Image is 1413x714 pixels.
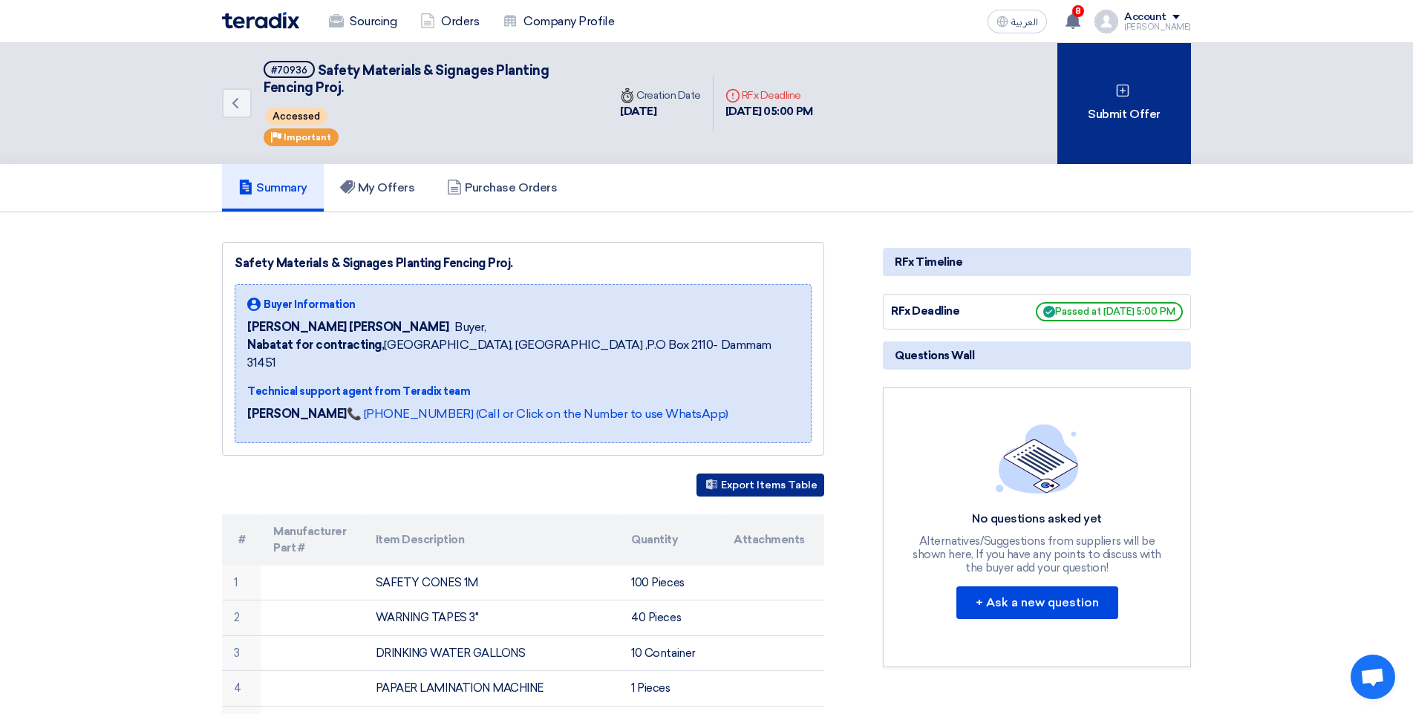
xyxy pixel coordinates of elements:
a: Purchase Orders [431,164,573,212]
td: PAPAER LAMINATION MACHINE [364,671,620,707]
span: Important [284,132,331,143]
div: Account [1124,11,1166,24]
th: Manufacturer Part # [261,514,364,566]
a: Sourcing [317,5,408,38]
td: 100 Pieces [619,566,722,600]
td: 2 [222,600,261,636]
span: Safety Materials & Signages Planting Fencing Proj. [264,62,549,96]
h5: My Offers [340,180,415,195]
a: 📞 [PHONE_NUMBER] (Call or Click on the Number to use WhatsApp) [347,407,728,421]
td: 10 Container [619,635,722,671]
span: العربية [1011,17,1038,27]
button: Export Items Table [696,474,824,497]
span: [GEOGRAPHIC_DATA], [GEOGRAPHIC_DATA] ,P.O Box 2110- Dammam 31451 [247,336,799,372]
td: 3 [222,635,261,671]
span: Questions Wall [895,347,974,364]
div: [DATE] [620,103,701,120]
td: 4 [222,671,261,707]
td: 1 Pieces [619,671,722,707]
img: profile_test.png [1094,10,1118,33]
div: RFx Deadline [891,303,1002,320]
td: WARNING TAPES 3" [364,600,620,636]
h5: Summary [238,180,307,195]
span: Passed at [DATE] 5:00 PM [1036,302,1183,321]
img: empty_state_list.svg [996,424,1079,494]
a: Summary [222,164,324,212]
th: Item Description [364,514,620,566]
span: 8 [1072,5,1084,17]
th: Attachments [722,514,824,566]
td: 40 Pieces [619,600,722,636]
div: No questions asked yet [911,511,1164,527]
div: Creation Date [620,88,701,103]
th: Quantity [619,514,722,566]
div: RFx Deadline [725,88,813,103]
div: [DATE] 05:00 PM [725,103,813,120]
a: Open chat [1351,655,1395,699]
td: 1 [222,566,261,600]
td: SAFETY CONES 1M [364,566,620,600]
div: Technical support agent from Teradix team [247,384,799,399]
div: [PERSON_NAME] [1124,23,1191,31]
a: Orders [408,5,491,38]
td: DRINKING WATER GALLONS [364,635,620,671]
img: Teradix logo [222,12,299,29]
button: العربية [988,10,1047,33]
b: Nabatat for contracting, [247,338,384,352]
th: # [222,514,261,566]
div: RFx Timeline [883,248,1191,276]
div: Alternatives/Suggestions from suppliers will be shown here, If you have any points to discuss wit... [911,534,1164,574]
button: + Ask a new question [956,586,1118,619]
div: Submit Offer [1057,43,1191,164]
span: Buyer, [454,318,486,336]
strong: [PERSON_NAME] [247,407,347,421]
a: Company Profile [491,5,626,38]
span: [PERSON_NAME] [PERSON_NAME] [247,318,448,336]
h5: Safety Materials & Signages Planting Fencing Proj. [264,61,590,97]
div: Safety Materials & Signages Planting Fencing Proj. [235,255,812,272]
a: My Offers [324,164,431,212]
span: Accessed [265,108,327,125]
h5: Purchase Orders [447,180,557,195]
div: #70936 [271,65,307,75]
span: Buyer Information [264,297,356,312]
